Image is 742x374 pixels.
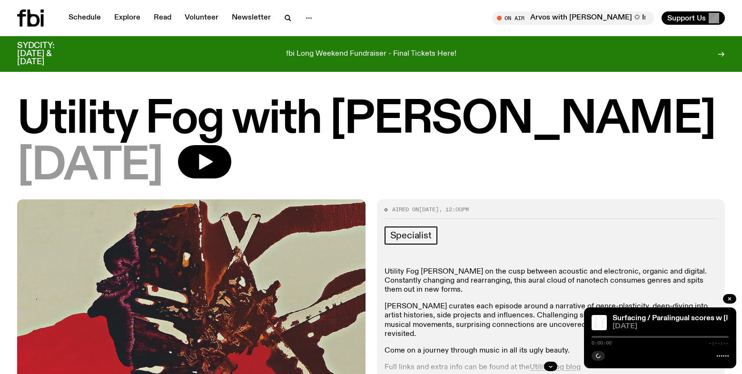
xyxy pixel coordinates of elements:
[390,230,432,241] span: Specialist
[17,145,163,188] span: [DATE]
[17,98,725,141] h1: Utility Fog with [PERSON_NAME]
[385,346,718,355] p: Come on a journey through music in all its ugly beauty.
[492,11,654,25] button: On AirArvos with [PERSON_NAME] ✩ Interview: Hatchie
[385,267,718,295] p: Utility Fog [PERSON_NAME] on the cusp between acoustic and electronic, organic and digital. Const...
[226,11,277,25] a: Newsletter
[709,341,729,345] span: -:--:--
[385,226,437,245] a: Specialist
[439,206,469,213] span: , 12:00pm
[667,14,706,22] span: Support Us
[392,206,419,213] span: Aired on
[613,323,729,330] span: [DATE]
[419,206,439,213] span: [DATE]
[63,11,107,25] a: Schedule
[592,341,612,345] span: 0:00:00
[179,11,224,25] a: Volunteer
[109,11,146,25] a: Explore
[385,302,718,339] p: [PERSON_NAME] curates each episode around a narrative of genre-plasticity, deep-diving into artis...
[148,11,177,25] a: Read
[17,42,78,66] h3: SYDCITY: [DATE] & [DATE]
[592,315,607,330] img: Paralingual scores by Clara Mosconi
[286,50,456,59] p: fbi Long Weekend Fundraiser - Final Tickets Here!
[662,11,725,25] button: Support Us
